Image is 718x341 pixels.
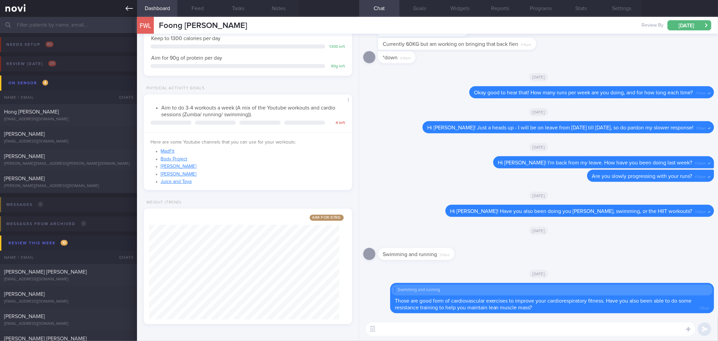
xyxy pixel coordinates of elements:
[529,227,548,235] span: [DATE]
[400,54,411,61] span: 9:16pm
[4,176,45,181] span: [PERSON_NAME]
[151,36,220,41] span: Keep to 1300 calories per day
[4,269,87,275] span: [PERSON_NAME] [PERSON_NAME]
[394,287,710,293] div: Swimming and running
[529,192,548,200] span: [DATE]
[5,200,45,209] div: Messages
[668,20,711,30] button: [DATE]
[642,23,663,29] span: Review By
[695,89,706,96] span: 7:07am
[4,321,133,327] div: [EMAIL_ADDRESS][DOMAIN_NAME]
[161,157,187,161] a: Body Project
[521,41,532,47] span: 9:16pm
[161,103,344,118] li: Aim to do 3-4 workouts a week (A mix of the Youtube workouts and cardio sessions (Zumba/ running/...
[4,314,45,319] span: [PERSON_NAME]
[135,13,156,39] div: FWL
[161,179,192,184] a: Juice and Toya
[329,64,345,69] div: 90 g left
[5,40,55,49] div: Needs setup
[695,208,706,214] span: 3:08pm
[144,200,181,205] div: Weight (Trend)
[699,304,709,311] span: 7:35am
[7,239,69,248] div: Review this week
[4,131,45,137] span: [PERSON_NAME]
[310,215,344,221] span: Aim for: 57 kg
[529,73,548,81] span: [DATE]
[4,139,133,144] div: [EMAIL_ADDRESS][DOMAIN_NAME]
[144,86,205,91] div: Physical Activity Goals
[42,80,48,86] span: 4
[395,298,692,310] span: Those are good form of cardiovascular exercises to improve your cardiorespiratory fitness. Have y...
[4,184,133,189] div: [PERSON_NAME][EMAIL_ADDRESS][DOMAIN_NAME]
[450,209,692,214] span: Hi [PERSON_NAME]! Have you also been doing you [PERSON_NAME], swimming, or the HIIT workouts?
[498,160,692,165] span: Hi [PERSON_NAME]! I'm back from my leave. How have you been doing last week?
[440,251,450,257] span: 3:01pm
[329,44,345,50] div: 1300 left
[4,277,133,282] div: [EMAIL_ADDRESS][DOMAIN_NAME]
[4,161,133,166] div: [PERSON_NAME][EMAIL_ADDRESS][PERSON_NAME][DOMAIN_NAME]
[474,90,693,95] span: Okay good to hear that! How many runs per week are you doing, and for how long each time?
[161,164,196,169] a: [PERSON_NAME]
[696,124,706,131] span: 11:31am
[529,143,548,151] span: [DATE]
[61,240,68,246] span: 10
[383,55,398,60] span: *down
[161,149,174,154] a: MadFit
[695,159,706,166] span: 4:50pm
[529,270,548,278] span: [DATE]
[383,252,437,257] span: Swimming and running
[529,108,548,116] span: [DATE]
[5,59,58,68] div: Review [DATE]
[4,117,133,122] div: [EMAIL_ADDRESS][DOMAIN_NAME]
[5,219,88,228] div: Messages from Archived
[38,201,43,207] span: 0
[4,109,59,115] span: Hong [PERSON_NAME]
[695,173,706,179] span: 4:50pm
[81,221,87,226] span: 0
[151,55,222,61] span: Aim for 90g of protein per day
[150,140,296,145] span: Here are some Youtube channels that you can use for your workouts:
[48,61,56,66] span: 29
[4,299,133,304] div: [EMAIL_ADDRESS][DOMAIN_NAME]
[4,154,45,159] span: [PERSON_NAME]
[383,41,518,47] span: Currently 60KG but am working on bringing that back fíen
[427,125,693,130] span: Hi [PERSON_NAME]! Just a heads up - I will be on leave from [DATE] till [DATE], so do pardon my s...
[161,172,196,177] a: [PERSON_NAME]
[4,291,45,297] span: [PERSON_NAME]
[329,121,345,126] div: 4 left
[592,174,692,179] span: Are you slowly progressing with your runs?
[7,79,50,88] div: On sensor
[110,91,137,104] div: Chats
[159,22,247,30] span: Foong [PERSON_NAME]
[45,41,54,47] span: 85
[110,251,137,264] div: Chats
